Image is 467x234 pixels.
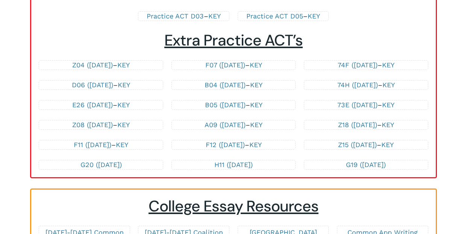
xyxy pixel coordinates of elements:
[147,12,204,20] a: Practice ACT D03
[337,81,378,89] a: 74H ([DATE])
[72,101,113,109] a: E26 ([DATE])
[249,141,262,149] a: KEY
[72,61,113,69] a: Z04 ([DATE])
[149,196,318,216] span: College Essay Resources
[312,100,420,109] p: –
[179,140,288,149] p: –
[179,120,288,129] p: –
[308,12,320,20] a: KEY
[312,61,420,70] p: –
[417,184,456,223] iframe: Chatbot
[179,81,288,90] p: –
[47,120,155,129] p: –
[338,61,378,69] a: 74F ([DATE])
[47,100,155,109] p: –
[382,81,395,89] a: KEY
[382,121,394,129] a: KEY
[47,140,155,149] p: –
[205,101,246,109] a: B05 ([DATE])
[72,81,113,89] a: D06 ([DATE])
[164,30,303,50] span: Extra Practice ACT’s
[246,12,321,21] p: –
[214,161,253,169] a: H11 ([DATE])
[382,61,394,69] a: KEY
[205,61,245,69] a: F07 ([DATE])
[118,81,130,89] a: KEY
[337,101,378,109] a: 73E ([DATE])
[179,61,288,70] p: –
[179,100,288,109] p: –
[312,81,420,90] p: –
[250,121,262,129] a: KEY
[208,12,221,20] a: KEY
[250,61,262,69] a: KEY
[250,101,262,109] a: KEY
[206,141,245,149] a: F12 ([DATE])
[338,141,377,149] a: Z15 ([DATE])
[312,140,420,149] p: –
[205,121,246,129] a: A09 ([DATE])
[146,12,221,21] p: –
[117,101,130,109] a: KEY
[80,161,122,169] a: G20 ([DATE])
[74,141,111,149] a: F11 ([DATE])
[346,161,386,169] a: G19 ([DATE])
[312,120,420,129] p: –
[246,12,303,20] a: Practice ACT D05
[47,81,155,90] p: –
[117,61,130,69] a: KEY
[250,81,262,89] a: KEY
[382,101,394,109] a: KEY
[47,61,155,70] p: –
[381,141,394,149] a: KEY
[205,81,246,89] a: B04 ([DATE])
[338,121,377,129] a: Z18 ([DATE])
[72,121,113,129] a: Z08 ([DATE])
[116,141,128,149] a: KEY
[117,121,130,129] a: KEY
